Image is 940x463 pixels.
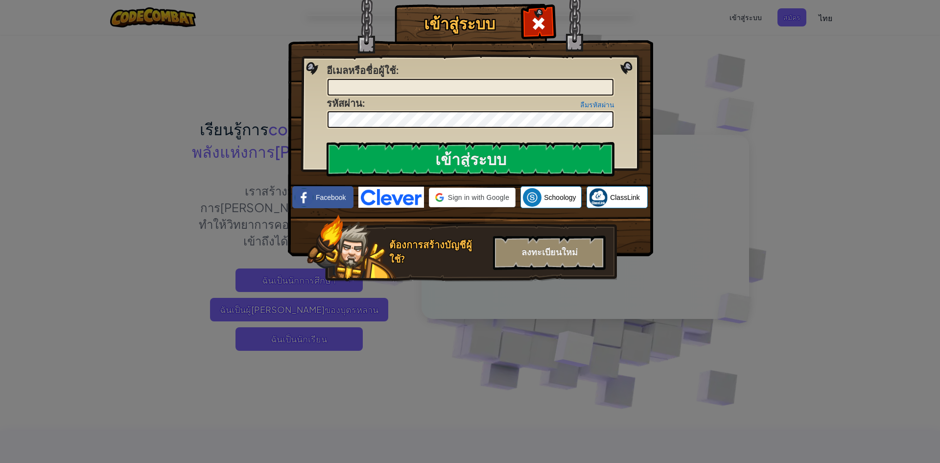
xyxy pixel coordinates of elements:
h1: เข้าสู่ระบบ [397,15,522,32]
div: ต้องการสร้างบัญชีผู้ใช้? [389,238,487,266]
img: schoology.png [523,188,541,207]
span: รหัสผ่าน [327,97,362,110]
span: Facebook [316,193,346,202]
span: อีเมลหรือชื่อผู้ใช้ [327,64,396,77]
input: เข้าสู่ระบบ [327,142,614,176]
span: Sign in with Google [448,193,509,202]
div: Sign in with Google [429,188,516,207]
span: Schoology [544,193,576,202]
span: ClassLink [610,193,640,202]
label: : [327,64,399,78]
img: clever-logo-blue.png [358,187,424,208]
img: facebook_small.png [295,188,313,207]
img: classlink-logo-small.png [589,188,608,207]
div: ลงทะเบียนใหม่ [493,236,606,270]
label: : [327,97,365,111]
a: ลืมรหัสผ่าน [580,101,614,109]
